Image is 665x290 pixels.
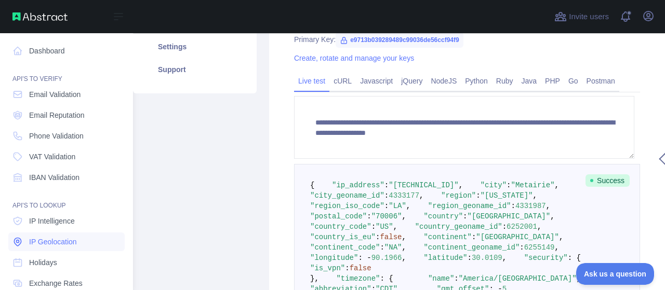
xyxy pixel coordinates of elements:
span: : [367,212,371,220]
span: , [555,243,559,252]
span: IP Geolocation [29,237,77,247]
span: "[US_STATE]" [481,191,533,200]
span: : [384,181,389,189]
a: Settings [145,35,244,58]
span: , [402,243,406,252]
span: : [502,223,507,231]
span: : [384,191,389,200]
a: Dashboard [8,42,125,60]
span: , [550,212,554,220]
span: 6252001 [507,223,537,231]
span: , [546,202,550,210]
a: Ruby [492,73,517,89]
span: 30.0109 [472,254,502,262]
span: "is_vpn" [310,264,345,272]
span: "continent_geoname_id" [423,243,520,252]
a: Create, rotate and manage your keys [294,54,414,62]
a: IP Geolocation [8,232,125,251]
span: , [393,223,397,231]
span: , [533,191,537,200]
span: , [406,202,410,210]
span: 4333177 [389,191,419,200]
span: "continent_code" [310,243,380,252]
span: "longitude" [310,254,358,262]
span: "ip_address" [332,181,384,189]
span: , [402,233,406,241]
span: Success [586,174,630,187]
span: "[GEOGRAPHIC_DATA]" [467,212,550,220]
span: : [467,254,471,262]
span: "country_code" [310,223,371,231]
span: "country_is_eu" [310,233,376,241]
span: VAT Validation [29,151,75,162]
span: "country" [423,212,463,220]
a: IBAN Validation [8,168,125,187]
span: : [476,191,480,200]
span: "latitude" [423,254,467,262]
span: "postal_code" [310,212,367,220]
span: : [520,243,524,252]
span: : { [380,274,393,283]
a: Java [517,73,541,89]
span: IP Intelligence [29,216,75,226]
a: Go [564,73,582,89]
span: , [502,254,507,262]
span: : [345,264,349,272]
span: Holidays [29,257,57,268]
span: 6255149 [524,243,555,252]
span: : - [358,254,371,262]
span: , [459,181,463,189]
div: API'S TO VERIFY [8,62,125,83]
a: Javascript [356,73,397,89]
span: Email Reputation [29,110,85,120]
span: "LA" [389,202,406,210]
div: API'S TO LOOKUP [8,189,125,210]
span: "Metairie" [511,181,555,189]
span: : [376,233,380,241]
span: 4331987 [515,202,546,210]
span: "[TECHNICAL_ID]" [389,181,458,189]
span: Invite users [569,11,609,23]
a: Phone Validation [8,127,125,145]
button: Invite users [552,8,611,25]
span: : [380,243,384,252]
span: , [537,223,541,231]
iframe: Toggle Customer Support [576,263,655,285]
div: Primary Key: [294,34,640,45]
span: "continent" [423,233,471,241]
span: , [402,212,406,220]
span: "US" [376,223,393,231]
span: "timezone" [336,274,380,283]
span: false [350,264,371,272]
a: NodeJS [427,73,461,89]
span: : [371,223,376,231]
span: , [555,181,559,189]
span: "city_geoname_id" [310,191,384,200]
a: Postman [582,73,619,89]
span: : { [568,254,581,262]
span: "70006" [371,212,402,220]
span: "name" [428,274,454,283]
a: jQuery [397,73,427,89]
span: 90.1966 [371,254,402,262]
a: cURL [329,73,356,89]
a: Email Validation [8,85,125,104]
span: , [559,233,563,241]
span: "[GEOGRAPHIC_DATA]" [476,233,559,241]
a: VAT Validation [8,147,125,166]
span: : [463,212,467,220]
span: "region_iso_code" [310,202,384,210]
a: Live test [294,73,329,89]
span: , [419,191,423,200]
span: "America/[GEOGRAPHIC_DATA]" [459,274,577,283]
span: "NA" [384,243,402,252]
span: Exchange Rates [29,278,83,288]
span: : [511,202,515,210]
span: , [402,254,406,262]
a: Email Reputation [8,106,125,125]
span: Email Validation [29,89,81,100]
span: "city" [481,181,507,189]
span: "region" [441,191,476,200]
a: Support [145,58,244,81]
span: : [454,274,458,283]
